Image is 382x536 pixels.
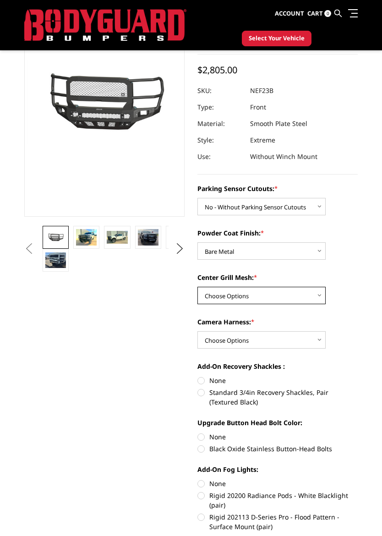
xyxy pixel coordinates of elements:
dd: Front [250,99,266,115]
label: None [197,376,358,385]
img: 2023-2025 Ford F250-350 - Freedom Series - Extreme Front Bumper [76,229,97,246]
img: 2023-2025 Ford F250-350 - Freedom Series - Extreme Front Bumper [107,231,127,243]
button: Select Your Vehicle [242,31,311,46]
label: Upgrade Button Head Bolt Color: [197,418,358,427]
label: Black Oxide Stainless Button-Head Bolts [197,444,358,454]
label: Standard 3/4in Recovery Shackles, Pair (Textured Black) [197,388,358,407]
img: 2023-2025 Ford F250-350 - Freedom Series - Extreme Front Bumper [45,232,66,243]
label: None [197,479,358,488]
span: Account [275,9,304,17]
a: Account [275,1,304,26]
dt: Use: [197,148,243,165]
img: 2023-2025 Ford F250-350 - Freedom Series - Extreme Front Bumper [45,252,66,268]
img: 2023-2025 Ford F250-350 - Freedom Series - Extreme Front Bumper [138,229,158,245]
label: Powder Coat Finish: [197,228,358,238]
label: Rigid 202113 D-Series Pro - Flood Pattern - Surface Mount (pair) [197,512,358,531]
a: Cart 0 [307,1,331,26]
label: Add-On Fog Lights: [197,465,358,474]
button: Previous [22,242,36,256]
span: $2,805.00 [197,64,237,76]
img: BODYGUARD BUMPERS [24,9,186,41]
dt: Material: [197,115,243,132]
dt: SKU: [197,82,243,99]
label: None [197,432,358,442]
span: Select Your Vehicle [249,34,305,43]
dt: Type: [197,99,243,115]
dd: Smooth Plate Steel [250,115,307,132]
span: Cart [307,9,323,17]
img: 2023-2025 Ford F250-350 - Freedom Series - Extreme Front Bumper [169,230,189,245]
label: Parking Sensor Cutouts: [197,184,358,193]
dd: NEF23B [250,82,273,99]
button: Next [173,242,187,256]
label: Rigid 20200 Radiance Pods - White Blacklight (pair) [197,491,358,510]
span: 0 [324,10,331,17]
dd: Extreme [250,132,275,148]
label: Add-On Recovery Shackles : [197,361,358,371]
label: Camera Harness: [197,317,358,327]
label: Center Grill Mesh: [197,273,358,282]
dt: Style: [197,132,243,148]
dd: Without Winch Mount [250,148,317,165]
